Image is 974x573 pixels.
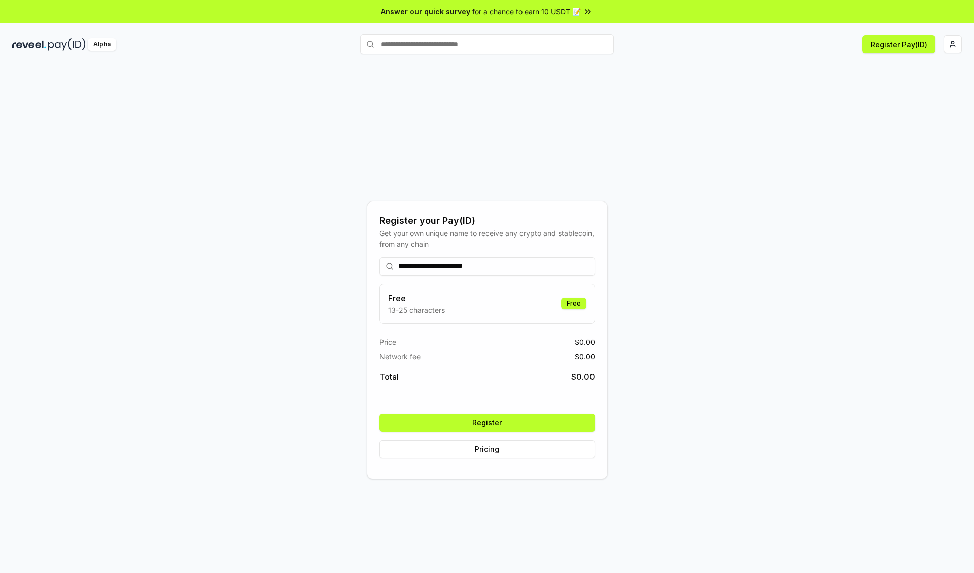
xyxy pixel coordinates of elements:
[571,370,595,383] span: $ 0.00
[379,336,396,347] span: Price
[862,35,935,53] button: Register Pay(ID)
[381,6,470,17] span: Answer our quick survey
[561,298,586,309] div: Free
[379,351,421,362] span: Network fee
[379,414,595,432] button: Register
[48,38,86,51] img: pay_id
[575,336,595,347] span: $ 0.00
[379,214,595,228] div: Register your Pay(ID)
[388,292,445,305] h3: Free
[379,440,595,458] button: Pricing
[379,370,399,383] span: Total
[379,228,595,249] div: Get your own unique name to receive any crypto and stablecoin, from any chain
[472,6,581,17] span: for a chance to earn 10 USDT 📝
[575,351,595,362] span: $ 0.00
[88,38,116,51] div: Alpha
[12,38,46,51] img: reveel_dark
[388,305,445,315] p: 13-25 characters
